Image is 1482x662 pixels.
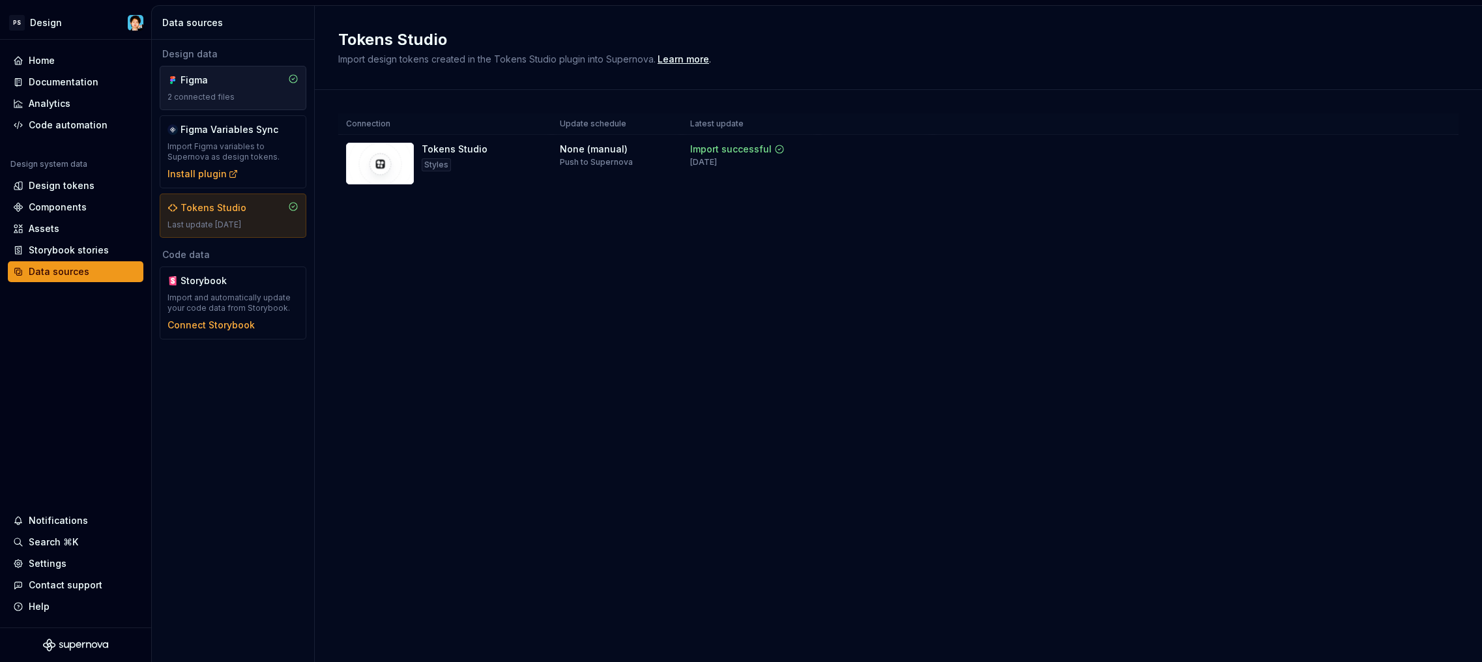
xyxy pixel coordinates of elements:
div: Design system data [10,159,87,169]
button: Help [8,596,143,617]
button: Search ⌘K [8,532,143,553]
div: Tokens Studio [181,201,246,214]
div: Contact support [29,579,102,592]
svg: Supernova Logo [43,639,108,652]
h2: Tokens Studio [338,29,1443,50]
div: Tokens Studio [422,143,487,156]
div: Figma [181,74,243,87]
a: Documentation [8,72,143,93]
img: Leo [128,15,143,31]
div: Import and automatically update your code data from Storybook. [167,293,298,313]
a: Tokens StudioLast update [DATE] [160,194,306,238]
a: Figma Variables SyncImport Figma variables to Supernova as design tokens.Install plugin [160,115,306,188]
div: 2 connected files [167,92,298,102]
th: Latest update [682,113,818,135]
div: Home [29,54,55,67]
div: Figma Variables Sync [181,123,278,136]
div: Notifications [29,514,88,527]
a: Settings [8,553,143,574]
div: Help [29,600,50,613]
a: Assets [8,218,143,239]
div: Design [30,16,62,29]
th: Connection [338,113,552,135]
div: Data sources [162,16,309,29]
button: Notifications [8,510,143,531]
a: Analytics [8,93,143,114]
a: Figma2 connected files [160,66,306,110]
a: Data sources [8,261,143,282]
div: PS [9,15,25,31]
div: Code data [160,248,306,261]
div: Code automation [29,119,108,132]
span: . [656,55,711,65]
a: Components [8,197,143,218]
button: Contact support [8,575,143,596]
div: Design tokens [29,179,94,192]
a: Home [8,50,143,71]
div: Components [29,201,87,214]
a: Storybook stories [8,240,143,261]
div: Storybook stories [29,244,109,257]
span: Import design tokens created in the Tokens Studio plugin into Supernova. [338,53,656,65]
button: PSDesignLeo [3,8,149,36]
div: Last update [DATE] [167,220,298,230]
div: Analytics [29,97,70,110]
div: Design data [160,48,306,61]
div: [DATE] [690,157,717,167]
div: Settings [29,557,66,570]
div: Styles [422,158,451,171]
div: Import successful [690,143,772,156]
div: Search ⌘K [29,536,78,549]
a: StorybookImport and automatically update your code data from Storybook.Connect Storybook [160,266,306,339]
div: Storybook [181,274,243,287]
div: None (manual) [560,143,628,156]
a: Learn more [658,53,709,66]
div: Push to Supernova [560,157,633,167]
a: Code automation [8,115,143,136]
th: Update schedule [552,113,682,135]
button: Connect Storybook [167,319,255,332]
div: Import Figma variables to Supernova as design tokens. [167,141,298,162]
button: Install plugin [167,167,239,180]
a: Design tokens [8,175,143,196]
div: Data sources [29,265,89,278]
div: Documentation [29,76,98,89]
div: Assets [29,222,59,235]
